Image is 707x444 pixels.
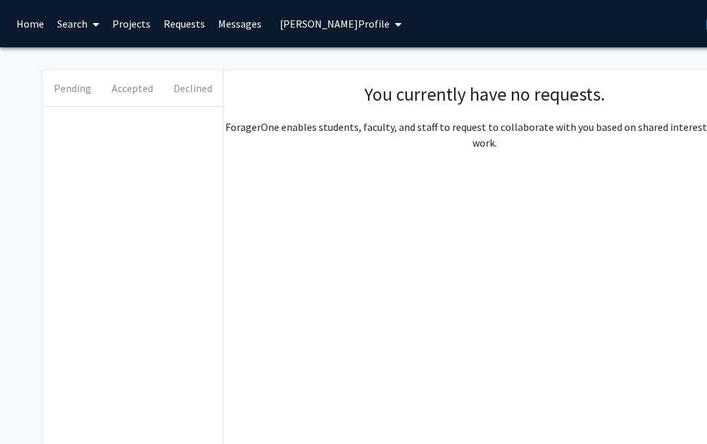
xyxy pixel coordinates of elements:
[103,70,162,106] button: Accepted
[163,70,223,106] button: Declined
[280,17,390,30] span: [PERSON_NAME] Profile
[157,1,212,47] a: Requests
[10,1,51,47] a: Home
[106,1,157,47] a: Projects
[43,70,103,106] button: Pending
[212,1,268,47] a: Messages
[51,1,106,47] a: Search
